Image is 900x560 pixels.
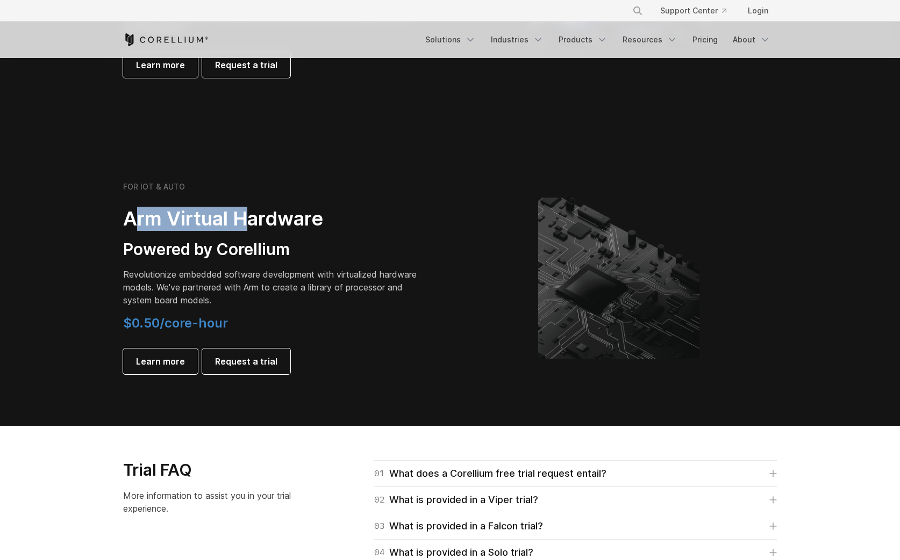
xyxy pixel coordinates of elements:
h6: FOR IOT & AUTO [123,182,185,192]
div: What is provided in a Solo trial? [374,545,533,560]
h3: Trial FAQ [123,460,312,481]
a: Learn more [123,348,198,374]
h3: Powered by Corellium [123,239,424,260]
a: Learn more [123,52,198,78]
p: Revolutionize embedded software development with virtualized hardware models. We've partnered wit... [123,268,424,307]
span: Learn more [136,355,185,368]
span: Learn more [136,59,185,71]
a: Request a trial [202,348,290,374]
img: Corellium's ARM Virtual Hardware Platform [538,198,699,359]
div: Navigation Menu [619,1,777,20]
a: Resources [616,30,684,49]
span: 02 [374,492,385,507]
a: Products [552,30,614,49]
p: More information to assist you in your trial experience. [123,489,312,515]
a: 02What is provided in a Viper trial? [374,492,777,507]
a: Support Center [652,1,735,20]
span: 01 [374,466,385,481]
a: Login [739,1,777,20]
a: Pricing [686,30,724,49]
a: 01What does a Corellium free trial request entail? [374,466,777,481]
span: $0.50/core-hour [123,315,228,331]
a: Solutions [419,30,482,49]
span: Request a trial [215,355,277,368]
span: 04 [374,545,385,560]
div: What is provided in a Falcon trial? [374,519,543,534]
a: Industries [484,30,550,49]
div: What is provided in a Viper trial? [374,492,538,507]
button: Search [628,1,647,20]
a: About [726,30,777,49]
h2: Arm Virtual Hardware [123,207,424,231]
a: 03What is provided in a Falcon trial? [374,519,777,534]
span: 03 [374,519,385,534]
div: Navigation Menu [419,30,777,49]
a: Corellium Home [123,33,209,46]
a: Request a trial [202,52,290,78]
div: What does a Corellium free trial request entail? [374,466,606,481]
span: Request a trial [215,59,277,71]
a: 04What is provided in a Solo trial? [374,545,777,560]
